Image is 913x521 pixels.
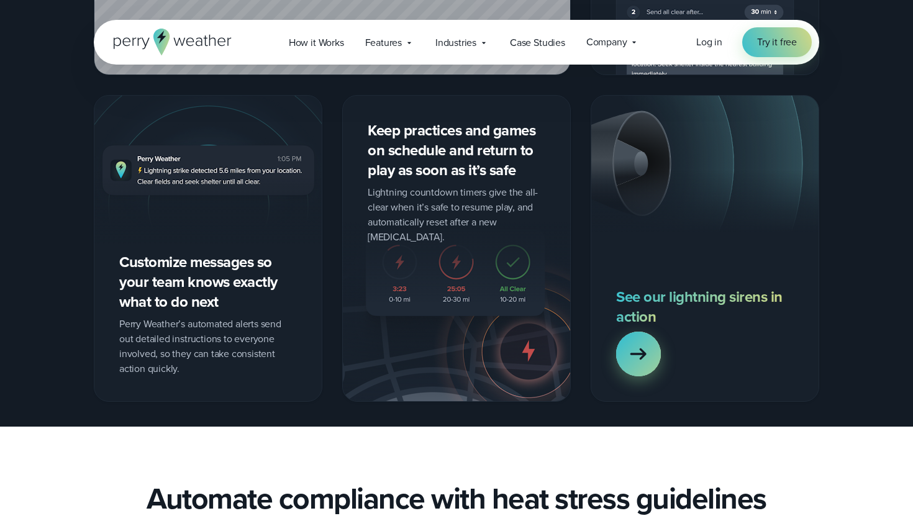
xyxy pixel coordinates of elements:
[147,481,766,516] h2: Automate compliance with heat stress guidelines
[510,35,565,50] span: Case Studies
[757,35,797,50] span: Try it free
[742,27,812,57] a: Try it free
[499,30,576,55] a: Case Studies
[696,35,722,50] a: Log in
[289,35,344,50] span: How it Works
[591,96,819,232] img: outdoor warning system
[586,35,627,50] span: Company
[696,35,722,49] span: Log in
[278,30,355,55] a: How it Works
[435,35,476,50] span: Industries
[365,35,402,50] span: Features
